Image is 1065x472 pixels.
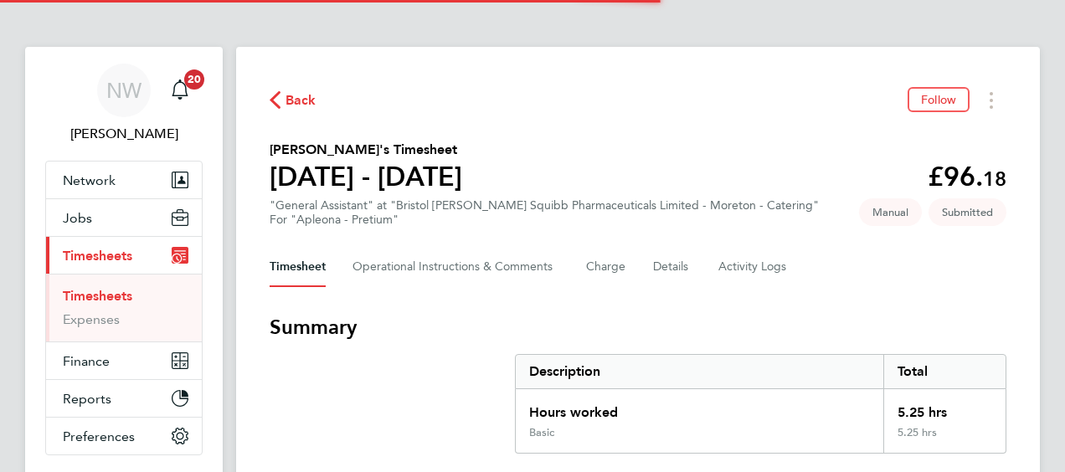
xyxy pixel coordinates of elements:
[929,198,1006,226] span: This timesheet is Submitted.
[516,355,883,388] div: Description
[163,64,197,117] a: 20
[286,90,316,110] span: Back
[516,389,883,426] div: Hours worked
[352,247,559,287] button: Operational Instructions & Comments
[859,198,922,226] span: This timesheet was manually created.
[46,199,202,236] button: Jobs
[63,248,132,264] span: Timesheets
[908,87,970,112] button: Follow
[46,342,202,379] button: Finance
[270,314,1006,341] h3: Summary
[270,213,819,227] div: For "Apleona - Pretium"
[63,311,120,327] a: Expenses
[270,198,819,227] div: "General Assistant" at "Bristol [PERSON_NAME] Squibb Pharmaceuticals Limited - Moreton - Catering"
[883,426,1006,453] div: 5.25 hrs
[928,161,1006,192] app-decimal: £96.
[883,355,1006,388] div: Total
[270,90,316,110] button: Back
[921,92,956,107] span: Follow
[63,391,111,407] span: Reports
[586,247,626,287] button: Charge
[270,140,462,160] h2: [PERSON_NAME]'s Timesheet
[270,247,326,287] button: Timesheet
[718,247,789,287] button: Activity Logs
[270,160,462,193] h1: [DATE] - [DATE]
[63,288,132,304] a: Timesheets
[529,426,554,439] div: Basic
[46,418,202,454] button: Preferences
[46,162,202,198] button: Network
[46,237,202,274] button: Timesheets
[46,274,202,341] div: Timesheets
[63,210,92,226] span: Jobs
[976,87,1006,113] button: Timesheets Menu
[46,380,202,417] button: Reports
[883,389,1006,426] div: 5.25 hrs
[63,428,135,444] span: Preferences
[184,69,204,90] span: 20
[515,354,1006,454] div: Summary
[653,247,692,287] button: Details
[45,64,203,144] a: NW[PERSON_NAME]
[106,80,141,101] span: NW
[63,172,116,188] span: Network
[983,167,1006,191] span: 18
[63,353,110,369] span: Finance
[45,124,203,144] span: Neil Warrington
